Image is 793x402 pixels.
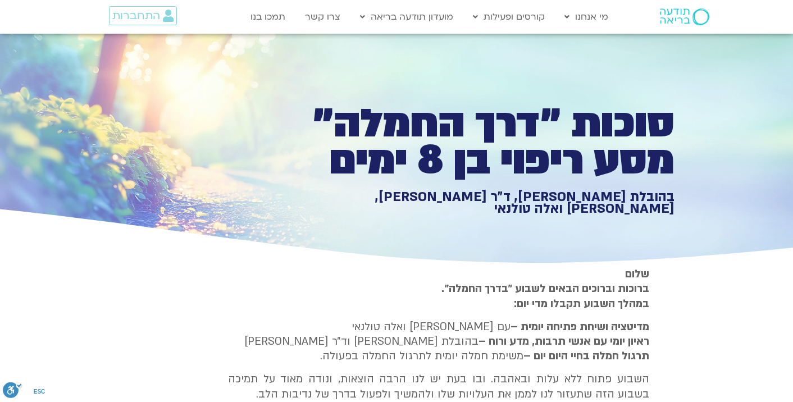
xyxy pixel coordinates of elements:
[660,8,709,25] img: תודעה בריאה
[441,281,649,310] strong: ברוכות וברוכים הבאים לשבוע ״בדרך החמלה״. במהלך השבוע תקבלו מדי יום:
[112,10,160,22] span: התחברות
[625,267,649,281] strong: שלום
[299,6,346,28] a: צרו קשר
[467,6,550,28] a: קורסים ופעילות
[478,334,649,349] b: ראיון יומי עם אנשי תרבות, מדע ורוח –
[285,106,674,179] h1: סוכות ״דרך החמלה״ מסע ריפוי בן 8 ימים
[559,6,614,28] a: מי אנחנו
[523,349,649,363] b: תרגול חמלה בחיי היום יום –
[511,319,649,334] strong: מדיטציה ושיחת פתיחה יומית –
[109,6,177,25] a: התחברות
[285,191,674,215] h1: בהובלת [PERSON_NAME], ד״ר [PERSON_NAME], [PERSON_NAME] ואלה טולנאי
[245,6,291,28] a: תמכו בנו
[354,6,459,28] a: מועדון תודעה בריאה
[228,319,649,364] p: עם [PERSON_NAME] ואלה טולנאי בהובלת [PERSON_NAME] וד״ר [PERSON_NAME] משימת חמלה יומית לתרגול החמל...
